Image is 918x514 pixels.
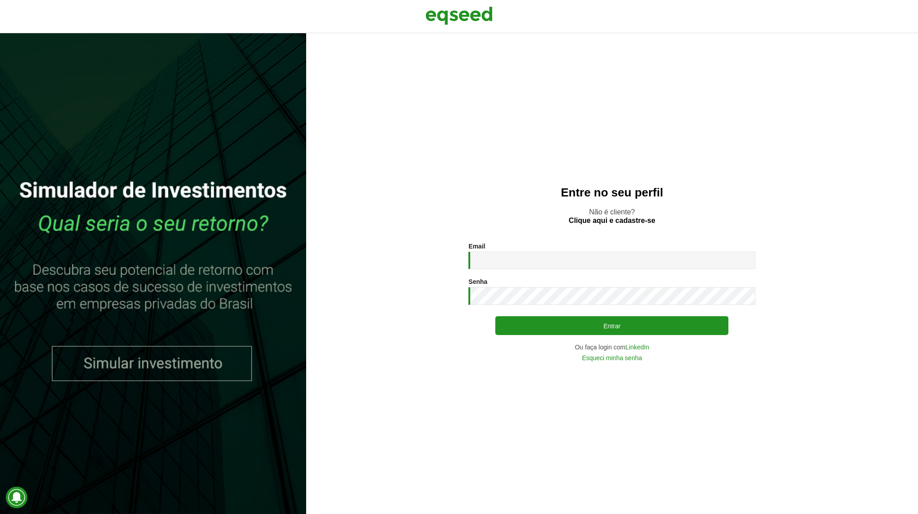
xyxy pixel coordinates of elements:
[468,243,485,249] label: Email
[569,217,655,224] a: Clique aqui e cadastre-se
[468,344,755,350] div: Ou faça login com
[324,208,900,225] p: Não é cliente?
[324,186,900,199] h2: Entre no seu perfil
[495,316,728,335] button: Entrar
[625,344,649,350] a: LinkedIn
[582,355,642,361] a: Esqueci minha senha
[468,279,487,285] label: Senha
[425,4,493,27] img: EqSeed Logo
